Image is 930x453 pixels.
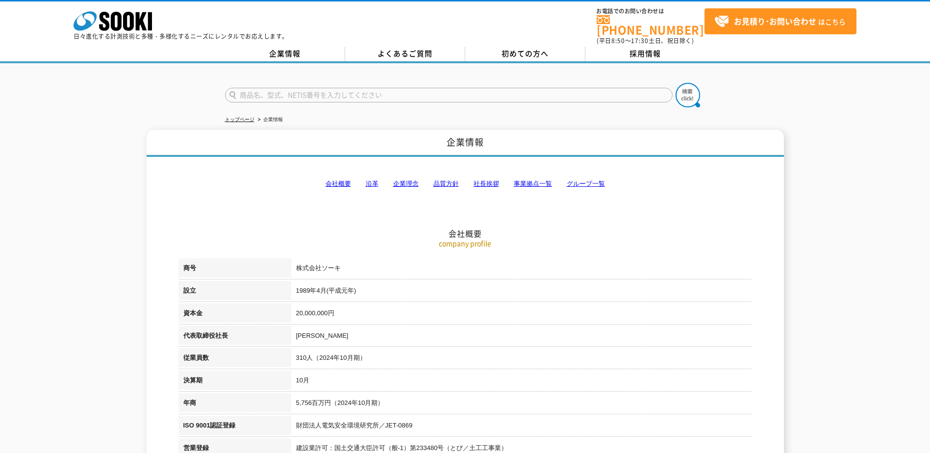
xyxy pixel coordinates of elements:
[256,115,283,125] li: 企業情報
[714,14,846,29] span: はこちら
[291,393,752,416] td: 5,756百万円（2024年10月期）
[178,258,291,281] th: 商号
[178,238,752,249] p: company profile
[567,180,605,187] a: グループ一覧
[631,36,649,45] span: 17:30
[178,303,291,326] th: 資本金
[291,326,752,349] td: [PERSON_NAME]
[178,371,291,393] th: 決算期
[291,258,752,281] td: 株式会社ソーキ
[291,281,752,303] td: 1989年4月(平成元年)
[291,348,752,371] td: 310人（2024年10月期）
[734,15,816,27] strong: お見積り･お問い合わせ
[178,130,752,239] h2: 会社概要
[366,180,378,187] a: 沿革
[465,47,585,61] a: 初めての方へ
[291,416,752,438] td: 財団法人電気安全環境研究所／JET-0869
[433,180,459,187] a: 品質方針
[597,36,694,45] span: (平日 ～ 土日、祝日除く)
[74,33,288,39] p: 日々進化する計測技術と多種・多様化するニーズにレンタルでお応えします。
[291,303,752,326] td: 20,000,000円
[225,88,673,102] input: 商品名、型式、NETIS番号を入力してください
[474,180,499,187] a: 社長挨拶
[147,130,784,157] h1: 企業情報
[611,36,625,45] span: 8:50
[676,83,700,107] img: btn_search.png
[393,180,419,187] a: 企業理念
[597,8,704,14] span: お電話でのお問い合わせは
[704,8,856,34] a: お見積り･お問い合わせはこちら
[178,416,291,438] th: ISO 9001認証登録
[225,117,254,122] a: トップページ
[178,281,291,303] th: 設立
[502,48,549,59] span: 初めての方へ
[225,47,345,61] a: 企業情報
[585,47,705,61] a: 採用情報
[291,371,752,393] td: 10月
[345,47,465,61] a: よくあるご質問
[597,15,704,35] a: [PHONE_NUMBER]
[514,180,552,187] a: 事業拠点一覧
[326,180,351,187] a: 会社概要
[178,348,291,371] th: 従業員数
[178,393,291,416] th: 年商
[178,326,291,349] th: 代表取締役社長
